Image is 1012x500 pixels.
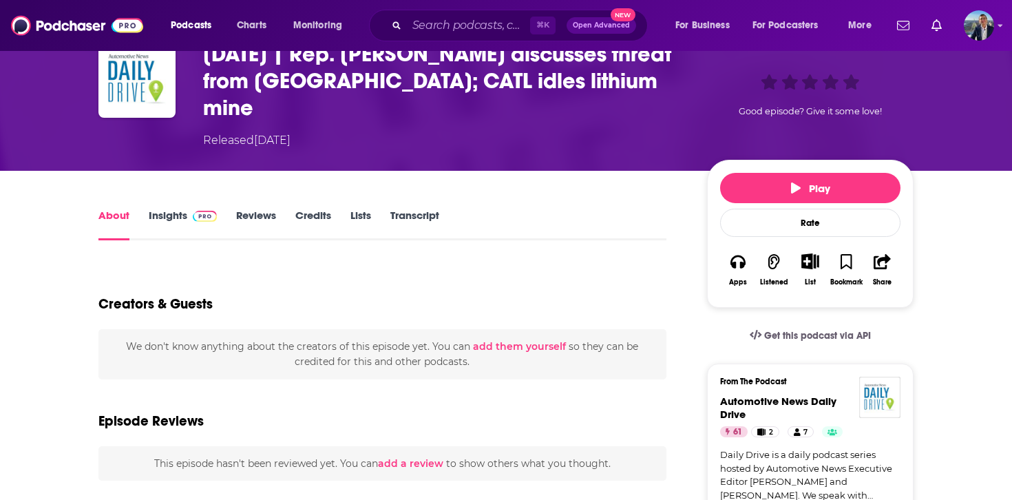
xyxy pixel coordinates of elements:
span: 2 [769,426,773,439]
span: Play [791,182,830,195]
h1: Aug. 11, 2025 | Rep. Haley Stevens discusses threat from China; CATL idles lithium mine [203,41,685,121]
button: Listened [756,244,792,295]
a: Show notifications dropdown [892,14,915,37]
span: New [611,8,635,21]
button: open menu [284,14,360,37]
h3: Episode Reviews [98,413,204,430]
a: 2 [751,426,779,437]
a: About [98,209,129,240]
a: Lists [350,209,371,240]
a: Credits [295,209,331,240]
button: open menu [666,14,747,37]
span: For Business [675,16,730,35]
button: Show More Button [796,253,824,269]
div: Share [873,278,892,287]
button: Open AdvancedNew [567,17,636,34]
img: Podchaser Pro [193,211,217,222]
span: 61 [733,426,742,439]
span: We don't know anything about the creators of this episode yet . You can so they can be credited f... [126,340,638,368]
a: Get this podcast via API [739,319,882,353]
div: Rate [720,209,900,237]
button: Play [720,173,900,203]
span: Podcasts [171,16,211,35]
span: Get this podcast via API [764,330,871,342]
span: For Podcasters [752,16,819,35]
a: Show notifications dropdown [926,14,947,37]
input: Search podcasts, credits, & more... [407,14,530,37]
span: Monitoring [293,16,342,35]
button: add them yourself [473,341,566,352]
div: Bookmark [830,278,863,287]
span: Logged in as andrewmamo5 [964,10,994,41]
div: Apps [729,278,747,287]
div: Show More ButtonList [792,244,828,295]
img: Automotive News Daily Drive [859,377,900,418]
div: Released [DATE] [203,132,291,149]
button: add a review [378,456,443,471]
a: Automotive News Daily Drive [720,395,836,421]
h2: Creators & Guests [98,295,213,313]
h3: From The Podcast [720,377,889,386]
div: Search podcasts, credits, & more... [382,10,661,41]
span: Open Advanced [573,22,630,29]
a: Reviews [236,209,276,240]
button: Apps [720,244,756,295]
span: 7 [803,426,808,439]
button: Share [865,244,900,295]
span: ⌘ K [530,17,556,34]
div: List [805,278,816,287]
button: open menu [744,14,839,37]
span: Good episode? Give it some love! [739,106,882,116]
img: User Profile [964,10,994,41]
a: InsightsPodchaser Pro [149,209,217,240]
img: Aug. 11, 2025 | Rep. Haley Stevens discusses threat from China; CATL idles lithium mine [98,41,176,118]
div: Listened [760,278,788,287]
button: open menu [839,14,889,37]
button: Show profile menu [964,10,994,41]
span: Charts [237,16,266,35]
button: Bookmark [828,244,864,295]
a: Transcript [390,209,439,240]
a: 7 [788,426,814,437]
span: More [848,16,872,35]
a: Charts [228,14,275,37]
img: Podchaser - Follow, Share and Rate Podcasts [11,12,143,39]
span: This episode hasn't been reviewed yet. You can to show others what you thought. [154,457,611,470]
button: open menu [161,14,229,37]
a: 61 [720,426,748,437]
